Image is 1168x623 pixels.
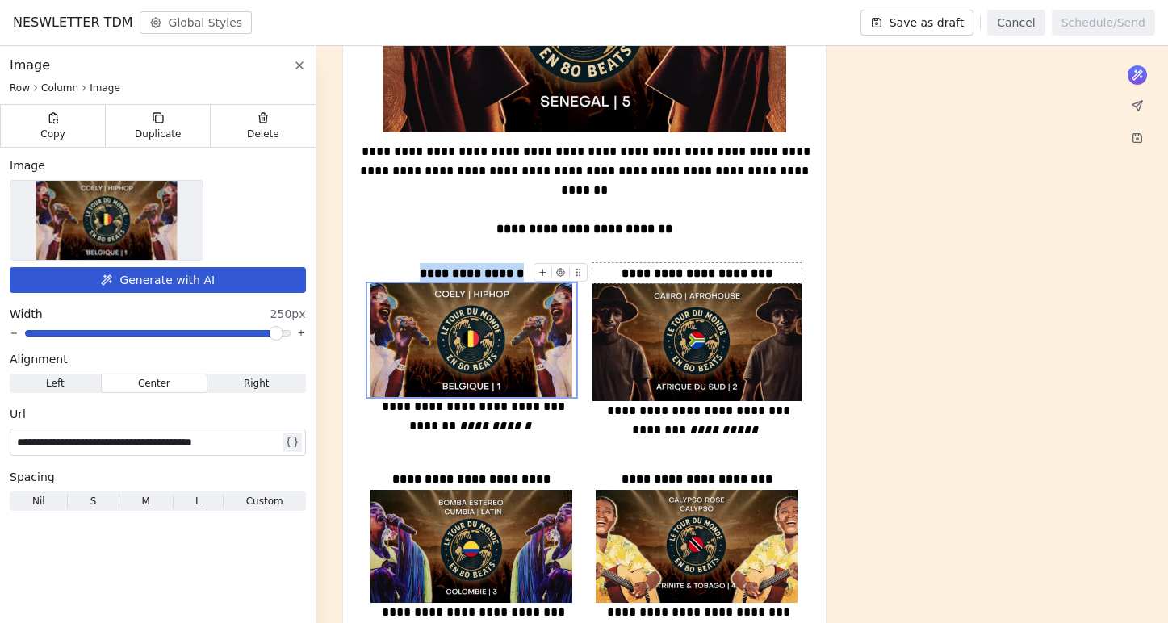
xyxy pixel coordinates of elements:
span: M [142,494,150,508]
img: Selected image [36,181,178,260]
span: NESWLETTER TDM [13,13,133,32]
span: Copy [40,128,65,140]
span: Column [41,82,78,94]
span: Image [90,82,120,94]
span: L [195,494,201,508]
button: Global Styles [140,11,253,34]
span: Width [10,306,43,322]
span: Image [10,157,45,174]
span: Spacing [10,469,55,485]
span: Nil [32,494,45,508]
span: 250px [270,306,306,322]
span: Right [244,376,270,391]
span: Row [10,82,30,94]
span: Delete [247,128,279,140]
button: Save as draft [860,10,974,36]
button: Cancel [987,10,1045,36]
button: Schedule/Send [1052,10,1155,36]
button: Generate with AI [10,267,306,293]
span: Url [10,406,26,422]
span: Custom [246,494,283,508]
span: Image [10,56,50,75]
span: Alignment [10,351,68,367]
span: S [90,494,97,508]
span: Left [46,376,65,391]
span: Duplicate [135,128,181,140]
